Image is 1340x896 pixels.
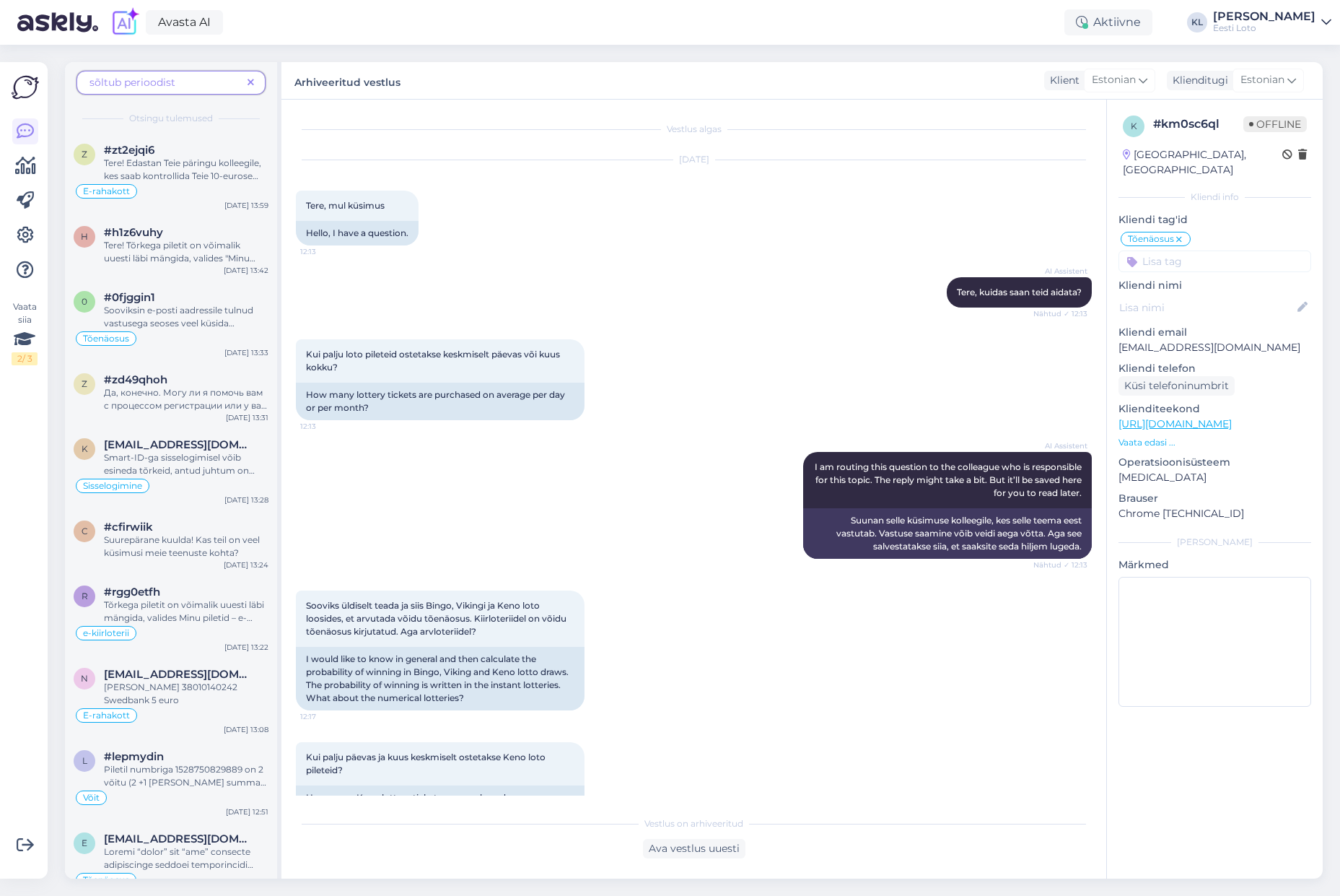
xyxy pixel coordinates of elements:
div: Klient [1044,73,1080,88]
label: Arhiveeritud vestlus [294,71,400,90]
span: E [82,838,87,848]
div: How many Keno lottery tickets are purchased on average per day and per month? [296,786,584,823]
p: Kliendi email [1118,325,1311,340]
span: Vestlus on arhiveeritud [644,817,743,830]
a: [PERSON_NAME]Eesti Loto [1213,11,1331,34]
p: Brauser [1118,491,1311,506]
span: Tõenäosus [83,876,129,884]
span: r [82,591,88,601]
span: 0 [82,296,87,307]
p: Märkmed [1118,557,1311,573]
span: Sooviksin e-posti aadressile tulnud vastusega seoses veel küsida [PERSON_NAME] kohta. Vastuses ol... [104,305,267,419]
span: k [1131,121,1137,131]
span: Tõrkega piletit on võimalik uuesti läbi mängida, valides Minu piletid – e-kiirloteriid. Kui pilet... [104,599,268,792]
div: [DATE] [296,153,1092,166]
p: [MEDICAL_DATA] [1118,470,1311,485]
span: #rgg0etfh [104,586,160,599]
span: Tõenäosus [1128,235,1174,243]
div: I would like to know in general and then calculate the probability of winning in Bingo, Viking an... [296,647,584,710]
span: Tõenäosus [83,334,129,343]
div: [DATE] 13:24 [224,560,268,570]
span: #lepmydin [104,750,164,763]
div: [DATE] 13:28 [224,495,268,505]
span: I am routing this question to the colleague who is responsible for this topic. The reply might ta... [815,461,1084,498]
span: h [81,231,88,242]
div: [DATE] 13:59 [224,200,268,211]
div: [PERSON_NAME] [1118,536,1311,549]
div: Kliendi info [1118,191,1311,204]
span: Smart-ID-ga sisselogimisel võib esineda tõrkeid, antud juhtum on juba meie IT-osakonnale uurimise... [104,452,268,736]
span: AI Assistent [1033,440,1087,451]
span: #zt2ejqi6 [104,144,154,157]
a: Avasta AI [146,10,223,35]
img: explore-ai [110,7,140,38]
span: Nähtud ✓ 12:13 [1033,308,1087,319]
span: E-rahakott [83,711,130,720]
span: 12:13 [300,421,354,432]
div: [GEOGRAPHIC_DATA], [GEOGRAPHIC_DATA] [1123,147,1282,178]
span: l [82,755,87,766]
p: Kliendi tag'id [1118,212,1311,227]
div: [DATE] 13:22 [224,642,268,653]
span: Tere! Edastan Teie päringu kolleegile, kes saab kontrollida Teie 10-eurose ostu tagastuse või e-r... [104,157,261,207]
div: 2 / 3 [12,352,38,365]
a: [URL][DOMAIN_NAME] [1118,417,1232,430]
input: Lisa tag [1118,251,1311,272]
p: [EMAIL_ADDRESS][DOMAIN_NAME] [1118,340,1311,355]
span: Sooviks üldiselt teada ja siis Bingo, Vikingi ja Keno loto loosides, et arvutada võidu tõenäosus.... [306,600,569,637]
span: z [82,378,87,389]
span: c [82,526,88,536]
span: nebiru8@mail.ru [104,668,254,681]
p: Kliendi telefon [1118,361,1311,376]
div: KL [1187,12,1207,32]
div: Ava vestlus uuesti [643,839,745,858]
span: Estonian [1092,72,1136,88]
div: Aktiivne [1064,9,1152,35]
span: Да, конечно. Могу ли я помочь вам с процессом регистрации или у вас есть другие вопросы по нашим ... [104,387,267,437]
span: Kuutandres8@gmail.com [104,438,254,451]
span: Otsingu tulemused [129,112,213,125]
div: Vestlus algas [296,123,1092,136]
input: Lisa nimi [1119,300,1295,316]
div: [DATE] 13:31 [226,412,268,423]
div: [DATE] 13:42 [224,265,268,276]
p: Chrome [TECHNICAL_ID] [1118,506,1311,521]
div: Hello, I have a question. [296,221,419,245]
p: Vaata edasi ... [1118,436,1311,449]
span: Tere, mul küsimus [306,200,385,211]
div: How many lottery tickets are purchased on average per day or per month? [296,383,584,420]
div: [DATE] 12:51 [226,806,268,817]
span: AI Assistent [1033,266,1087,277]
div: Suunan selle küsimuse kolleegile, kes selle teema eest vastutab. Vastuse saamine võib veidi aega ... [803,508,1092,559]
img: Askly Logo [12,74,39,101]
div: Küsi telefoninumbrit [1118,376,1235,396]
span: #h1z6vuhy [104,226,163,239]
span: 12:13 [300,246,354,257]
div: Vaata siia [12,300,38,365]
span: Estonian [1240,72,1284,88]
span: [PERSON_NAME] 38010140242 Swedbank 5 euro [104,682,237,705]
span: K [82,443,88,454]
span: #cfirwiik [104,521,153,534]
span: Tere! Tõrkega piletit on võimalik uuesti läbi mängida, valides "Minu piletid" – "e-kiirloteriid".... [104,240,267,471]
span: z [82,149,87,160]
span: Sisselogimine [83,482,142,490]
span: n [81,673,88,684]
span: Suurepärane kuulda! Kas teil on veel küsimusi meie teenuste kohta? [104,534,260,558]
span: #zd49qhoh [104,373,167,386]
div: [PERSON_NAME] [1213,11,1315,22]
div: Eesti Loto [1213,22,1315,34]
span: Tere, kuidas saan teid aidata? [957,287,1082,297]
p: Klienditeekond [1118,401,1311,417]
div: [DATE] 13:33 [224,347,268,358]
div: Klienditugi [1167,73,1228,88]
span: 12:17 [300,711,354,722]
span: Evesei1@outlook.com [104,832,254,845]
span: E-rahakott [83,187,130,196]
span: Nähtud ✓ 12:13 [1033,560,1087,570]
span: e-kiirloterii [83,629,129,638]
span: Kui palju päevas ja kuus keskmiselt ostetakse Keno loto pileteid? [306,752,548,775]
span: Võit [83,793,100,802]
span: sõltub perioodist [89,76,175,89]
p: Operatsioonisüsteem [1118,455,1311,470]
